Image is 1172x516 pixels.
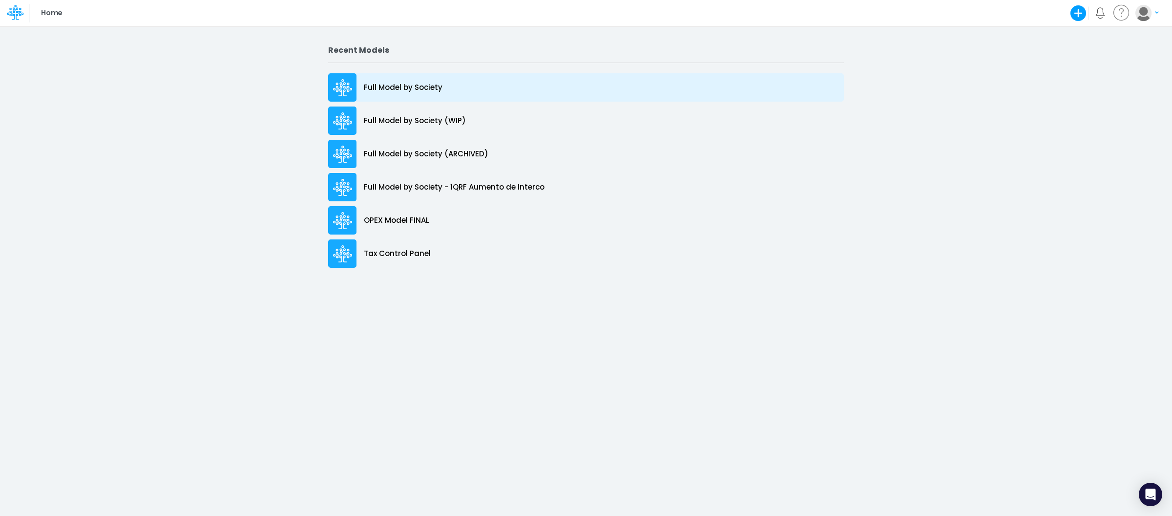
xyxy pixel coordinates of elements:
p: Tax Control Panel [364,248,431,259]
p: Full Model by Society (WIP) [364,115,466,127]
a: Full Model by Society (ARCHIVED) [328,137,844,171]
p: OPEX Model FINAL [364,215,429,226]
a: Full Model by Society [328,71,844,104]
a: OPEX Model FINAL [328,204,844,237]
p: Full Model by Society - 1QRF Aumento de Interco [364,182,544,193]
a: Full Model by Society - 1QRF Aumento de Interco [328,171,844,204]
a: Full Model by Society (WIP) [328,104,844,137]
a: Notifications [1094,7,1106,19]
a: Tax Control Panel [328,237,844,270]
div: Open Intercom Messenger [1139,483,1162,506]
h2: Recent Models [328,45,844,55]
p: Full Model by Society (ARCHIVED) [364,149,488,160]
p: Home [41,8,62,19]
p: Full Model by Society [364,82,442,93]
